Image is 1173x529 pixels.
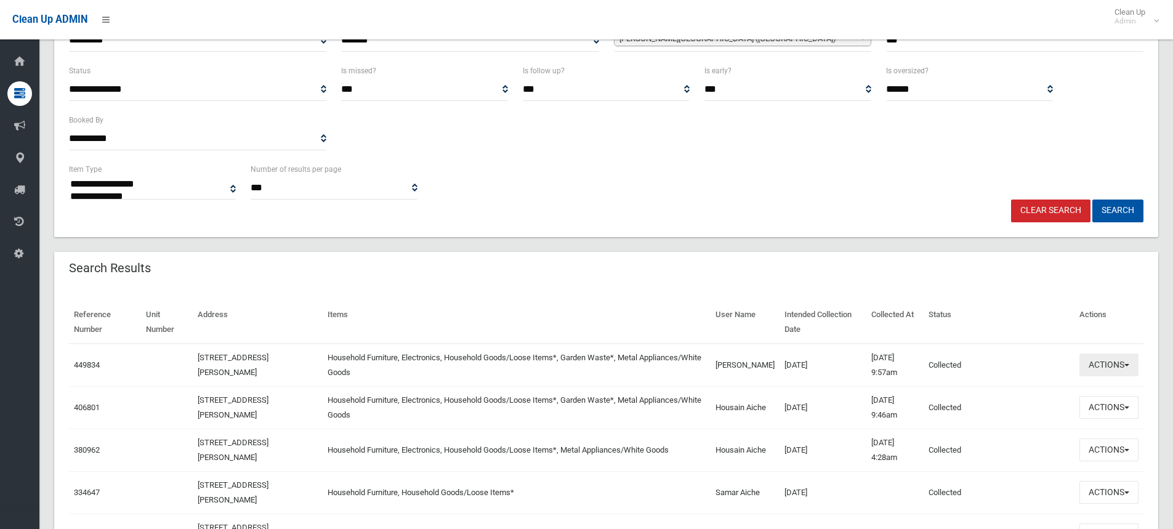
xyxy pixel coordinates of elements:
td: Collected [924,429,1074,471]
a: [STREET_ADDRESS][PERSON_NAME] [198,395,268,419]
label: Is oversized? [886,64,929,78]
td: [DATE] 4:28am [866,429,924,471]
th: Items [323,301,711,344]
button: Actions [1079,353,1139,376]
th: Status [924,301,1074,344]
button: Actions [1079,481,1139,504]
th: Intended Collection Date [780,301,866,344]
td: [PERSON_NAME] [711,344,780,387]
label: Item Type [69,163,102,176]
header: Search Results [54,256,166,280]
button: Actions [1079,396,1139,419]
a: 406801 [74,403,100,412]
label: Is missed? [341,64,376,78]
a: [STREET_ADDRESS][PERSON_NAME] [198,353,268,377]
td: [DATE] 9:57am [866,344,924,387]
a: Clear Search [1011,200,1090,222]
th: Actions [1074,301,1143,344]
a: [STREET_ADDRESS][PERSON_NAME] [198,438,268,462]
td: Housain Aiche [711,429,780,471]
label: Is follow up? [523,64,565,78]
label: Status [69,64,91,78]
td: Household Furniture, Household Goods/Loose Items* [323,471,711,514]
a: 449834 [74,360,100,369]
a: 334647 [74,488,100,497]
td: Samar Aiche [711,471,780,514]
td: Household Furniture, Electronics, Household Goods/Loose Items*, Metal Appliances/White Goods [323,429,711,471]
a: [STREET_ADDRESS][PERSON_NAME] [198,480,268,504]
td: Household Furniture, Electronics, Household Goods/Loose Items*, Garden Waste*, Metal Appliances/W... [323,386,711,429]
span: Clean Up [1108,7,1158,26]
span: Clean Up ADMIN [12,14,87,25]
th: User Name [711,301,780,344]
th: Collected At [866,301,924,344]
td: [DATE] [780,471,866,514]
button: Search [1092,200,1143,222]
td: Collected [924,386,1074,429]
td: [DATE] [780,344,866,387]
td: Housain Aiche [711,386,780,429]
th: Reference Number [69,301,141,344]
th: Address [193,301,323,344]
a: 380962 [74,445,100,454]
td: Collected [924,344,1074,387]
label: Booked By [69,113,103,127]
button: Actions [1079,438,1139,461]
small: Admin [1115,17,1145,26]
td: Collected [924,471,1074,514]
label: Number of results per page [251,163,341,176]
td: Household Furniture, Electronics, Household Goods/Loose Items*, Garden Waste*, Metal Appliances/W... [323,344,711,387]
th: Unit Number [141,301,193,344]
td: [DATE] [780,429,866,471]
label: Is early? [704,64,732,78]
td: [DATE] 9:46am [866,386,924,429]
td: [DATE] [780,386,866,429]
